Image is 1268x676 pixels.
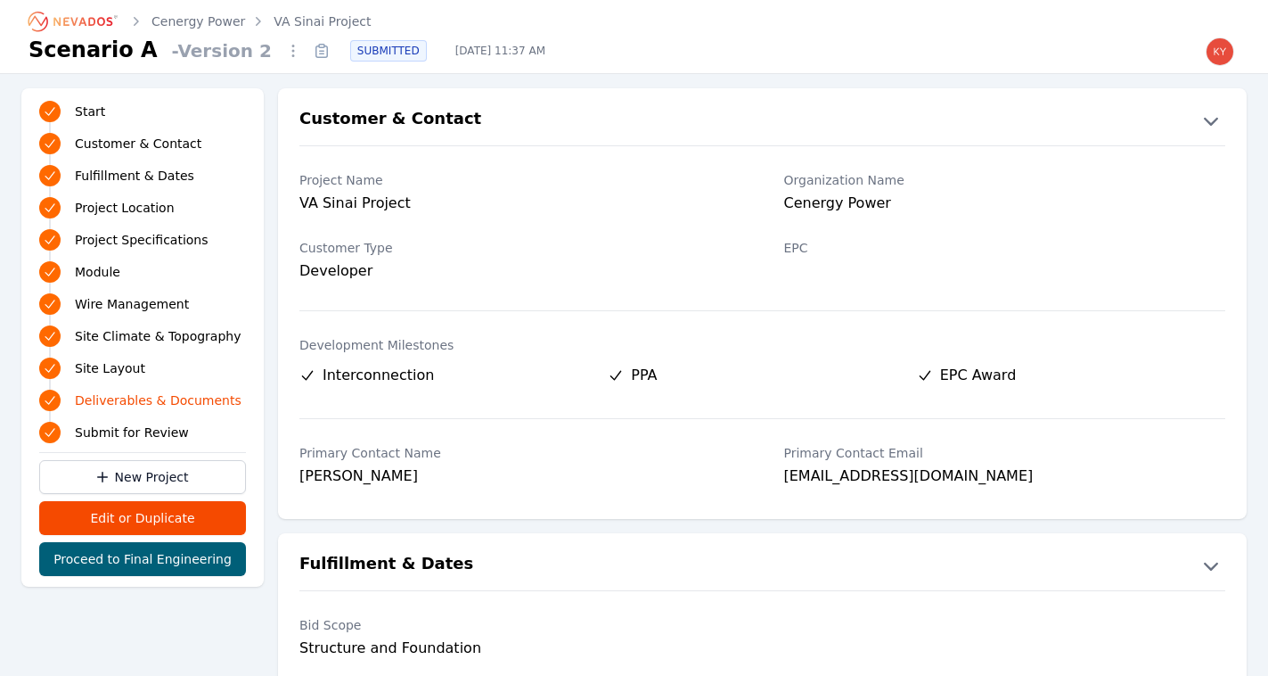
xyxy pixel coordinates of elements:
[75,263,120,281] span: Module
[274,12,371,30] a: VA Sinai Project
[299,260,741,282] div: Developer
[39,460,246,494] a: New Project
[278,106,1247,135] button: Customer & Contact
[75,167,194,185] span: Fulfillment & Dates
[29,36,158,64] h1: Scenario A
[784,466,1226,491] div: [EMAIL_ADDRESS][DOMAIN_NAME]
[784,239,1226,257] label: EPC
[299,336,1225,354] label: Development Milestones
[299,551,473,580] h2: Fulfillment & Dates
[299,106,481,135] h2: Customer & Contact
[441,44,560,58] span: [DATE] 11:37 AM
[350,40,427,62] div: SUBMITTED
[299,638,741,659] div: Structure and Foundation
[299,239,741,257] label: Customer Type
[165,38,279,63] span: - Version 2
[75,199,175,217] span: Project Location
[784,171,1226,189] label: Organization Name
[1206,37,1234,66] img: kyle.macdougall@nevados.solar
[784,193,1226,218] div: Cenergy Power
[631,365,657,386] span: PPA
[299,616,741,634] label: Bid Scope
[784,444,1226,462] label: Primary Contact Email
[75,231,209,249] span: Project Specifications
[75,103,105,120] span: Start
[299,444,741,462] label: Primary Contact Name
[29,7,372,36] nav: Breadcrumb
[323,365,434,386] span: Interconnection
[940,365,1017,386] span: EPC Award
[39,501,246,535] button: Edit or Duplicate
[299,171,741,189] label: Project Name
[299,466,741,491] div: [PERSON_NAME]
[75,359,145,377] span: Site Layout
[75,135,201,153] span: Customer & Contact
[278,551,1247,580] button: Fulfillment & Dates
[151,12,245,30] a: Cenergy Power
[75,424,189,441] span: Submit for Review
[75,295,189,313] span: Wire Management
[39,99,246,445] nav: Progress
[75,327,241,345] span: Site Climate & Topography
[39,542,246,576] button: Proceed to Final Engineering
[299,193,741,218] div: VA Sinai Project
[75,392,241,409] span: Deliverables & Documents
